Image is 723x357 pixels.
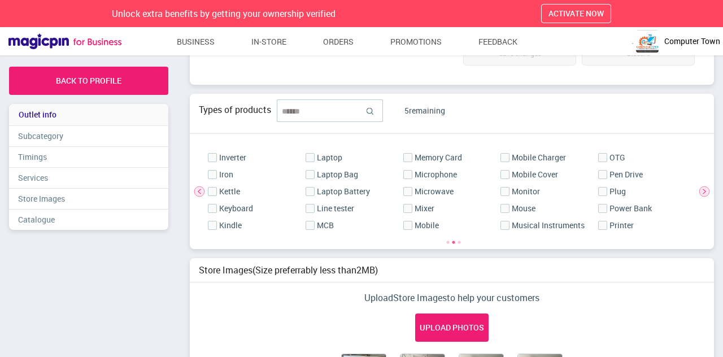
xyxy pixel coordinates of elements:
[190,258,714,283] div: Store Images (Size preferrably less than 2 MB)
[219,186,240,197] a: Kettle
[9,104,168,125] a: Outlet info
[458,237,469,248] button: 3
[478,32,517,52] a: Feedback
[367,108,373,115] input: Submit
[415,203,434,214] a: Mixer
[219,203,253,214] a: Keyboard
[415,169,457,180] a: Microphone
[190,94,714,133] div: Types of products
[194,186,205,197] img: left-arrow-red.a854484f.svg
[219,220,242,231] a: Kindle
[512,152,566,163] a: Mobile Charger
[512,186,540,197] a: Monitor
[9,147,168,167] a: Timings
[323,32,354,52] a: Orders
[415,220,439,231] a: Mobile
[636,30,659,53] img: logo
[9,126,168,146] a: Subcategory
[609,203,652,214] a: Power Bank
[541,4,611,23] button: ACTIVATE NOW
[390,32,442,52] a: Promotions
[609,220,634,231] a: Printer
[512,220,585,231] a: Musical Instruments
[9,210,168,230] a: Catalogue
[112,7,336,20] span: Unlock extra benefits by getting your ownership verified
[664,36,720,47] span: Computer Town
[609,169,643,180] a: Pen Drive
[446,237,458,248] button: 1
[317,169,358,180] a: Laptop Bag
[219,169,233,180] a: Iron
[9,189,168,209] a: Store Images
[8,33,121,49] img: Magicpin
[512,169,558,180] a: Mobile Cover
[9,67,168,95] a: back to profile
[404,105,445,116] div: 5 remaining
[9,168,168,188] a: Services
[415,152,462,163] a: Memory Card
[512,203,535,214] a: Mouse
[317,220,334,231] a: MCB
[609,152,625,163] a: OTG
[415,314,489,342] a: UPLOAD PHOTOS
[548,8,604,19] span: ACTIVATE NOW
[452,237,463,248] button: 2
[699,186,710,197] img: right-arrow-red.5ef60cf3.svg
[415,186,454,197] a: Microwave
[219,152,246,163] a: Inverter
[317,152,342,163] a: Laptop
[317,203,354,214] a: Line tester
[609,186,626,197] a: Plug
[317,186,370,197] a: Laptop Battery
[199,291,705,304] p: Upload Store Images to help your customers
[177,32,215,52] a: Business
[251,32,286,52] a: In-store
